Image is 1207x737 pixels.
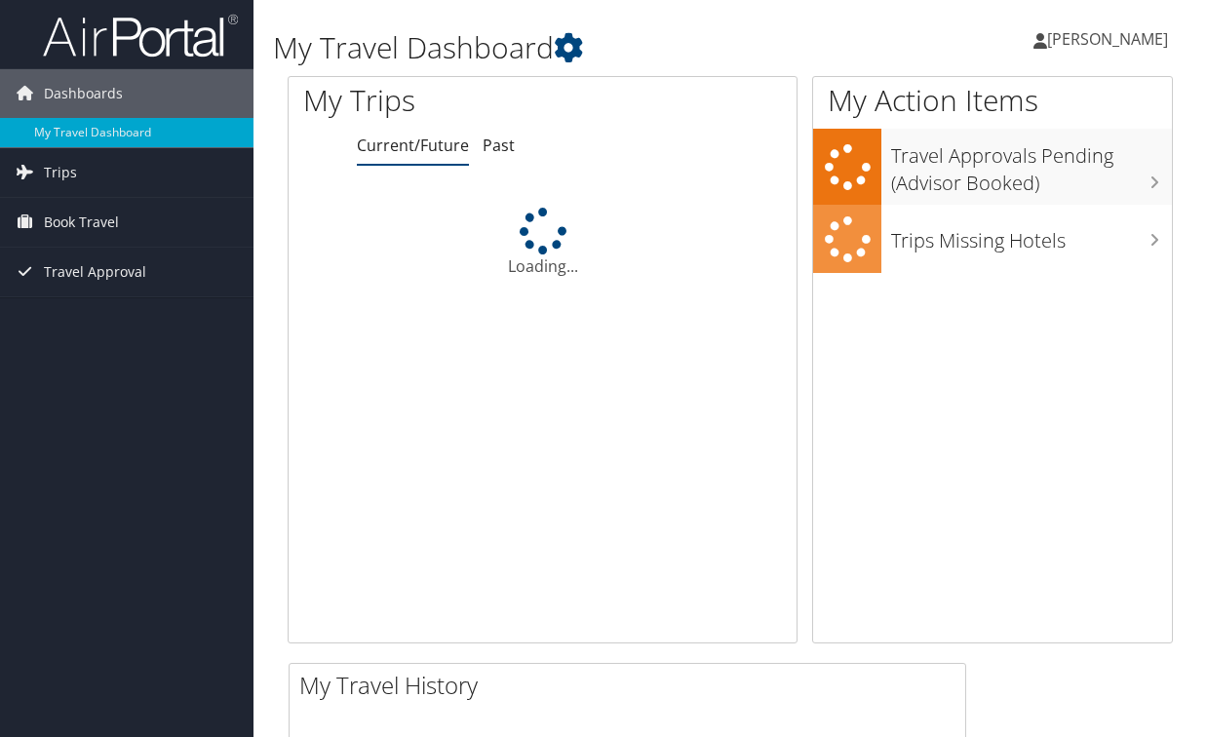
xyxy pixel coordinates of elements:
h1: My Trips [303,80,570,121]
span: Trips [44,148,77,197]
span: Travel Approval [44,248,146,296]
h1: My Travel Dashboard [273,27,882,68]
h3: Travel Approvals Pending (Advisor Booked) [891,133,1172,197]
span: Dashboards [44,69,123,118]
span: [PERSON_NAME] [1047,28,1168,50]
a: Trips Missing Hotels [813,205,1172,274]
a: [PERSON_NAME] [1033,10,1188,68]
h1: My Action Items [813,80,1172,121]
img: airportal-logo.png [43,13,238,58]
a: Travel Approvals Pending (Advisor Booked) [813,129,1172,204]
a: Current/Future [357,135,469,156]
a: Past [483,135,515,156]
span: Book Travel [44,198,119,247]
div: Loading... [289,208,797,278]
h2: My Travel History [299,669,965,702]
h3: Trips Missing Hotels [891,217,1172,254]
